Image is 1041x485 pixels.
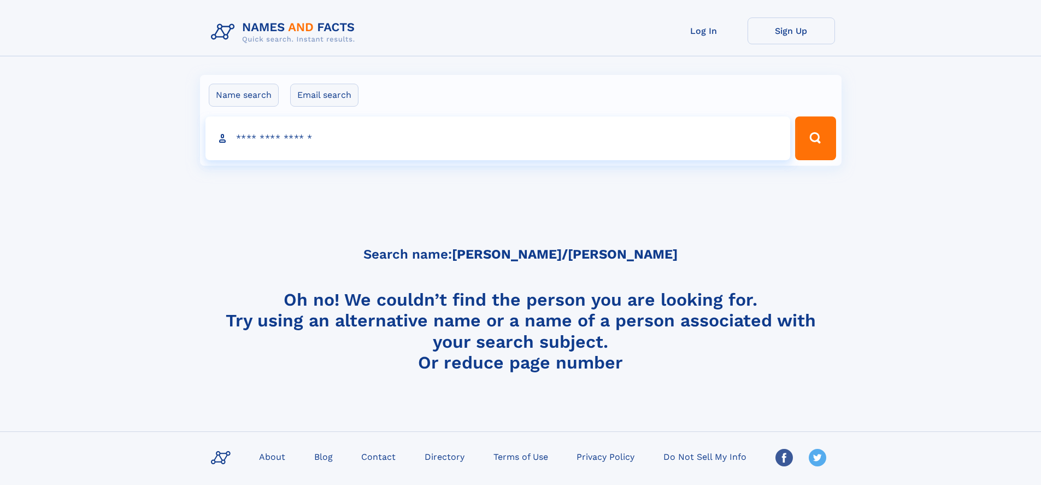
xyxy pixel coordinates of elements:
label: Name search [209,84,279,107]
button: Search Button [795,116,836,160]
input: search input [205,116,791,160]
a: Directory [420,448,469,464]
a: Blog [310,448,337,464]
a: Sign Up [748,17,835,44]
b: [PERSON_NAME]/[PERSON_NAME] [452,247,678,262]
img: Facebook [775,449,793,466]
img: Twitter [809,449,826,466]
h4: Oh no! We couldn’t find the person you are looking for. Try using an alternative name or a name o... [207,289,835,372]
label: Email search [290,84,358,107]
h5: Search name: [363,247,678,262]
a: Log In [660,17,748,44]
a: Terms of Use [489,448,552,464]
a: Privacy Policy [572,448,639,464]
a: About [255,448,290,464]
a: Do Not Sell My Info [659,448,751,464]
a: Contact [357,448,400,464]
img: Logo Names and Facts [207,17,364,47]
